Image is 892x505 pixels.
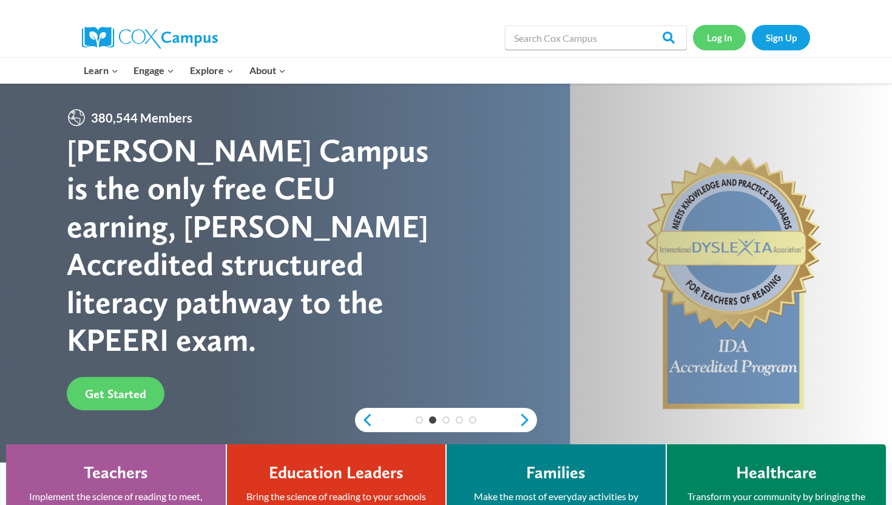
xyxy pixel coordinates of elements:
[182,58,242,83] button: Child menu of Explore
[519,413,537,427] a: next
[456,416,463,424] a: 4
[752,25,810,50] a: Sign Up
[82,27,218,49] img: Cox Campus
[76,58,126,83] button: Child menu of Learn
[505,25,687,50] input: Search Cox Campus
[469,416,476,424] a: 5
[126,58,183,83] button: Child menu of Engage
[736,463,817,483] h4: Healthcare
[76,58,293,83] nav: Primary Navigation
[67,132,446,359] div: [PERSON_NAME] Campus is the only free CEU earning, [PERSON_NAME] Accredited structured literacy p...
[526,463,586,483] h4: Families
[84,463,148,483] h4: Teachers
[429,416,436,424] a: 2
[86,108,197,127] span: 380,544 Members
[269,463,404,483] h4: Education Leaders
[693,25,746,50] a: Log In
[67,377,164,410] a: Get Started
[416,416,423,424] a: 1
[355,408,537,432] div: content slider buttons
[242,58,294,83] button: Child menu of About
[693,25,810,50] nav: Secondary Navigation
[355,413,373,427] a: previous
[85,387,146,401] span: Get Started
[442,416,450,424] a: 3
